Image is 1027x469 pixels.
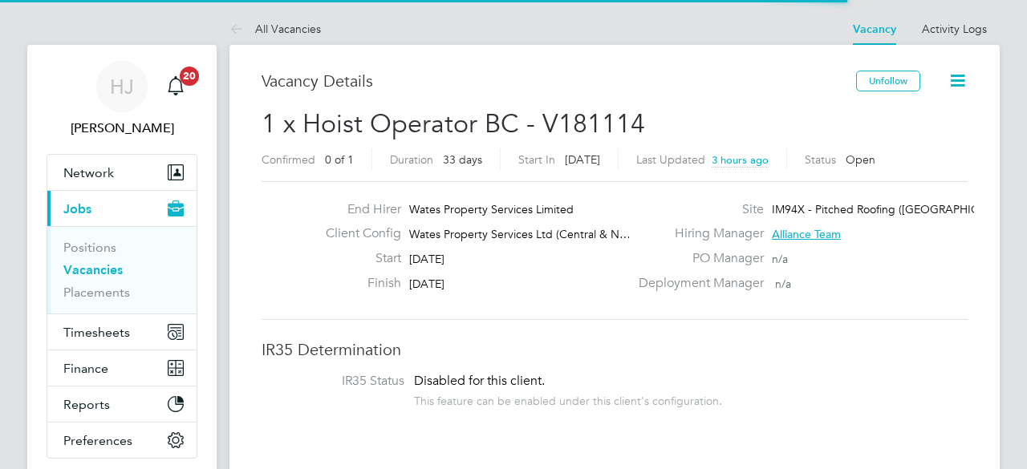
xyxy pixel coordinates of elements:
label: Deployment Manager [629,275,764,292]
span: Wates Property Services Ltd (Central & N… [409,227,631,241]
button: Timesheets [47,314,197,350]
div: Jobs [47,226,197,313]
button: Network [47,155,197,190]
label: Start In [518,152,555,167]
button: Preferences [47,423,197,458]
a: Vacancy [853,22,896,36]
a: Vacancies [63,262,123,277]
label: Site [629,201,764,218]
button: Reports [47,386,197,422]
span: n/a [775,277,791,291]
span: 3 hours ago [712,153,769,167]
span: Wates Property Services Limited [409,202,574,216]
a: Placements [63,285,130,300]
span: Open [846,152,875,167]
h3: Vacancy Details [262,71,856,91]
button: Jobs [47,191,197,226]
label: IR35 Status [278,373,404,390]
h3: IR35 Determination [262,339,968,360]
span: Finance [63,361,108,376]
a: HJ[PERSON_NAME] [47,61,197,138]
label: PO Manager [629,250,764,267]
span: [DATE] [409,277,444,291]
label: End Hirer [313,201,401,218]
span: Alliance Team [772,227,841,241]
button: Unfollow [856,71,920,91]
span: 1 x Hoist Operator BC - V181114 [262,108,645,139]
label: Start [313,250,401,267]
span: [DATE] [409,252,444,266]
button: Finance [47,350,197,386]
a: 20 [160,61,192,112]
span: Disabled for this client. [414,373,545,389]
label: Hiring Manager [629,225,764,242]
label: Client Config [313,225,401,242]
span: 20 [180,67,199,86]
label: Duration [390,152,433,167]
span: Holly Jones [47,119,197,138]
a: All Vacancies [229,22,321,36]
span: Network [63,165,114,180]
span: n/a [772,252,788,266]
label: Status [805,152,836,167]
span: 0 of 1 [325,152,354,167]
label: Last Updated [636,152,705,167]
div: This feature can be enabled under this client's configuration. [414,390,722,408]
span: [DATE] [565,152,600,167]
span: Jobs [63,201,91,216]
span: Preferences [63,433,132,448]
span: Reports [63,397,110,412]
label: Finish [313,275,401,292]
span: Timesheets [63,325,130,340]
a: Positions [63,240,116,255]
span: 33 days [443,152,482,167]
span: HJ [110,76,134,97]
label: Confirmed [262,152,315,167]
a: Activity Logs [922,22,987,36]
